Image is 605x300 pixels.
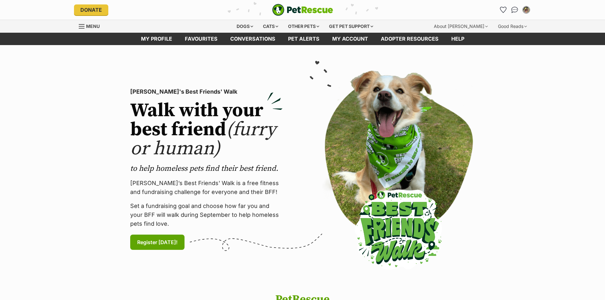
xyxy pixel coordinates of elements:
[521,5,531,15] button: My account
[130,179,283,197] p: [PERSON_NAME]’s Best Friends' Walk is a free fitness and fundraising challenge for everyone and t...
[498,5,508,15] a: Favourites
[511,7,518,13] img: chat-41dd97257d64d25036548639549fe6c8038ab92f7586957e7f3b1b290dea8141.svg
[130,235,185,250] a: Register [DATE]!
[325,20,378,33] div: Get pet support
[232,20,258,33] div: Dogs
[282,33,326,45] a: Pet alerts
[523,7,529,13] img: MAUREEN HUGHES profile pic
[137,238,178,246] span: Register [DATE]!
[130,202,283,228] p: Set a fundraising goal and choose how far you and your BFF will walk during September to help hom...
[130,101,283,158] h2: Walk with your best friend
[272,4,333,16] a: PetRescue
[259,20,283,33] div: Cats
[130,87,283,96] p: [PERSON_NAME]'s Best Friends' Walk
[130,163,283,174] p: to help homeless pets find their best friend.
[224,33,282,45] a: conversations
[130,118,276,161] span: (furry or human)
[510,5,520,15] a: Conversations
[445,33,471,45] a: Help
[178,33,224,45] a: Favourites
[494,20,531,33] div: Good Reads
[284,20,324,33] div: Other pets
[135,33,178,45] a: My profile
[326,33,374,45] a: My account
[74,4,108,15] a: Donate
[86,23,100,29] span: Menu
[498,5,531,15] ul: Account quick links
[374,33,445,45] a: Adopter resources
[79,20,104,31] a: Menu
[429,20,492,33] div: About [PERSON_NAME]
[272,4,333,16] img: logo-e224e6f780fb5917bec1dbf3a21bbac754714ae5b6737aabdf751b685950b380.svg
